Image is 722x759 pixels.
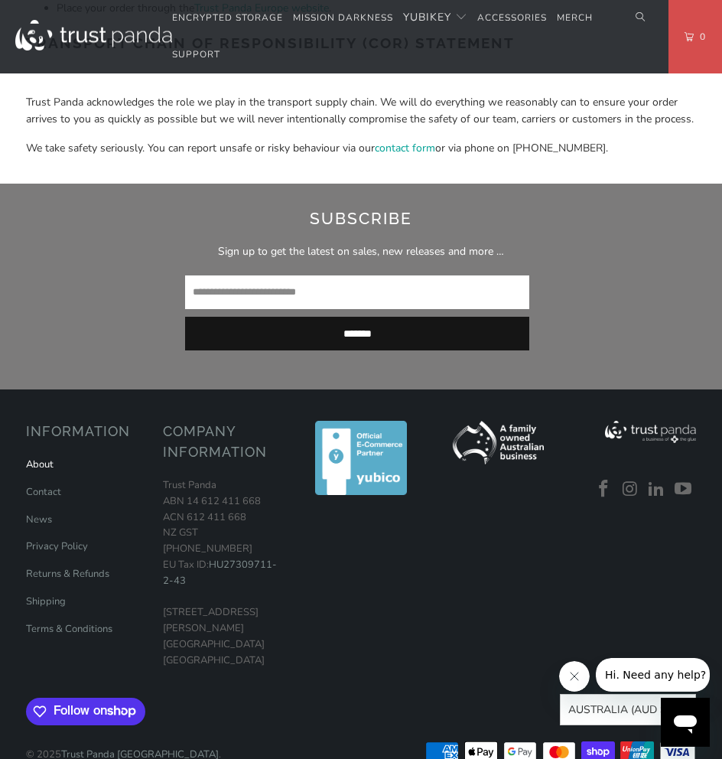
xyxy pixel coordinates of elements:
a: News [26,513,52,526]
a: Trust Panda Australia on Facebook [593,480,616,500]
span: Support [172,48,220,60]
a: About [26,458,54,471]
a: HU27309711-2-43 [163,558,277,588]
h2: Subscribe [158,207,564,231]
a: Trust Panda Australia on Instagram [619,480,642,500]
span: 0 [694,28,706,45]
iframe: Message from company [596,658,710,692]
span: Merch [557,11,593,24]
a: Trust Panda Australia on LinkedIn [646,480,668,500]
span: Mission Darkness [293,11,393,24]
p: Trust Panda ABN 14 612 411 668 ACN 612 411 668 NZ GST [PHONE_NUMBER] EU Tax ID: [STREET_ADDRESS][... [163,477,285,669]
a: contact form [375,141,435,155]
a: Trust Panda Australia on YouTube [672,480,695,500]
a: Returns & Refunds [26,567,109,581]
a: Contact [26,485,61,499]
button: Australia (AUD $) [560,694,696,725]
p: Sign up to get the latest on sales, new releases and more … [158,243,564,260]
span: Accessories [477,11,547,24]
iframe: Button to launch messaging window [661,698,710,747]
a: Support [172,37,220,73]
a: Privacy Policy [26,539,88,553]
img: Trust Panda Australia [15,20,172,51]
iframe: Close message [559,661,590,692]
p: Trust Panda acknowledges the role we play in the transport supply chain. We will do everything we... [26,94,697,129]
p: We take safety seriously. You can report unsafe or risky behaviour via our or via phone on [PHONE... [26,140,697,157]
a: Terms & Conditions [26,622,112,636]
span: YubiKey [403,10,451,24]
a: Shipping [26,594,66,608]
span: Encrypted Storage [172,11,283,24]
